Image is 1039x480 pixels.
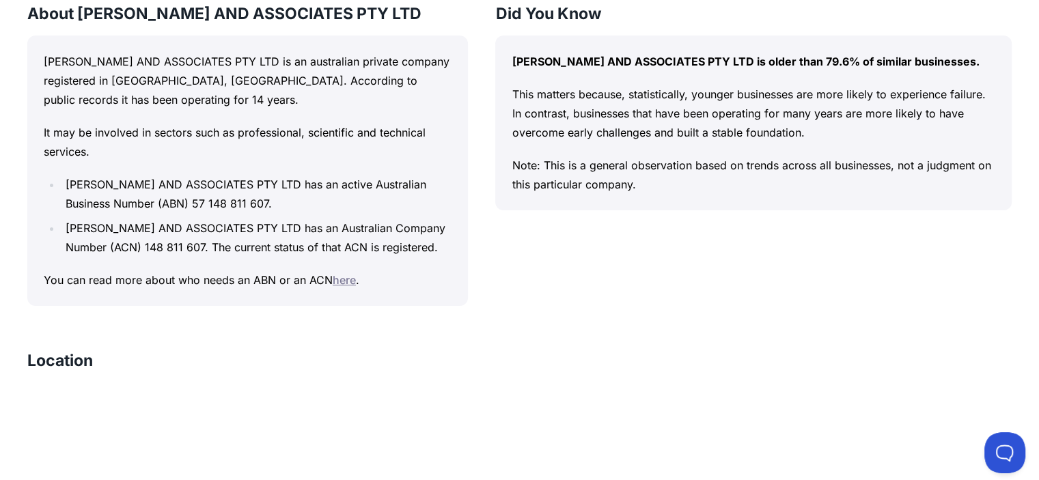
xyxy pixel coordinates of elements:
p: It may be involved in sectors such as professional, scientific and technical services. [44,123,452,161]
p: [PERSON_NAME] AND ASSOCIATES PTY LTD is older than 79.6% of similar businesses. [512,52,995,71]
h3: Did You Know [495,3,1012,25]
li: [PERSON_NAME] AND ASSOCIATES PTY LTD has an Australian Company Number (ACN) 148 811 607. The curr... [61,218,452,257]
p: [PERSON_NAME] AND ASSOCIATES PTY LTD is an australian private company registered in [GEOGRAPHIC_D... [44,52,452,109]
p: Note: This is a general observation based on trends across all businesses, not a judgment on this... [512,156,995,194]
iframe: Toggle Customer Support [984,432,1025,473]
h3: Location [27,350,93,371]
p: You can read more about who needs an ABN or an ACN . [44,270,452,290]
li: [PERSON_NAME] AND ASSOCIATES PTY LTD has an active Australian Business Number (ABN) 57 148 811 607. [61,175,452,213]
h3: About [PERSON_NAME] AND ASSOCIATES PTY LTD [27,3,468,25]
p: This matters because, statistically, younger businesses are more likely to experience failure. In... [512,85,995,142]
a: here [333,273,356,287]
